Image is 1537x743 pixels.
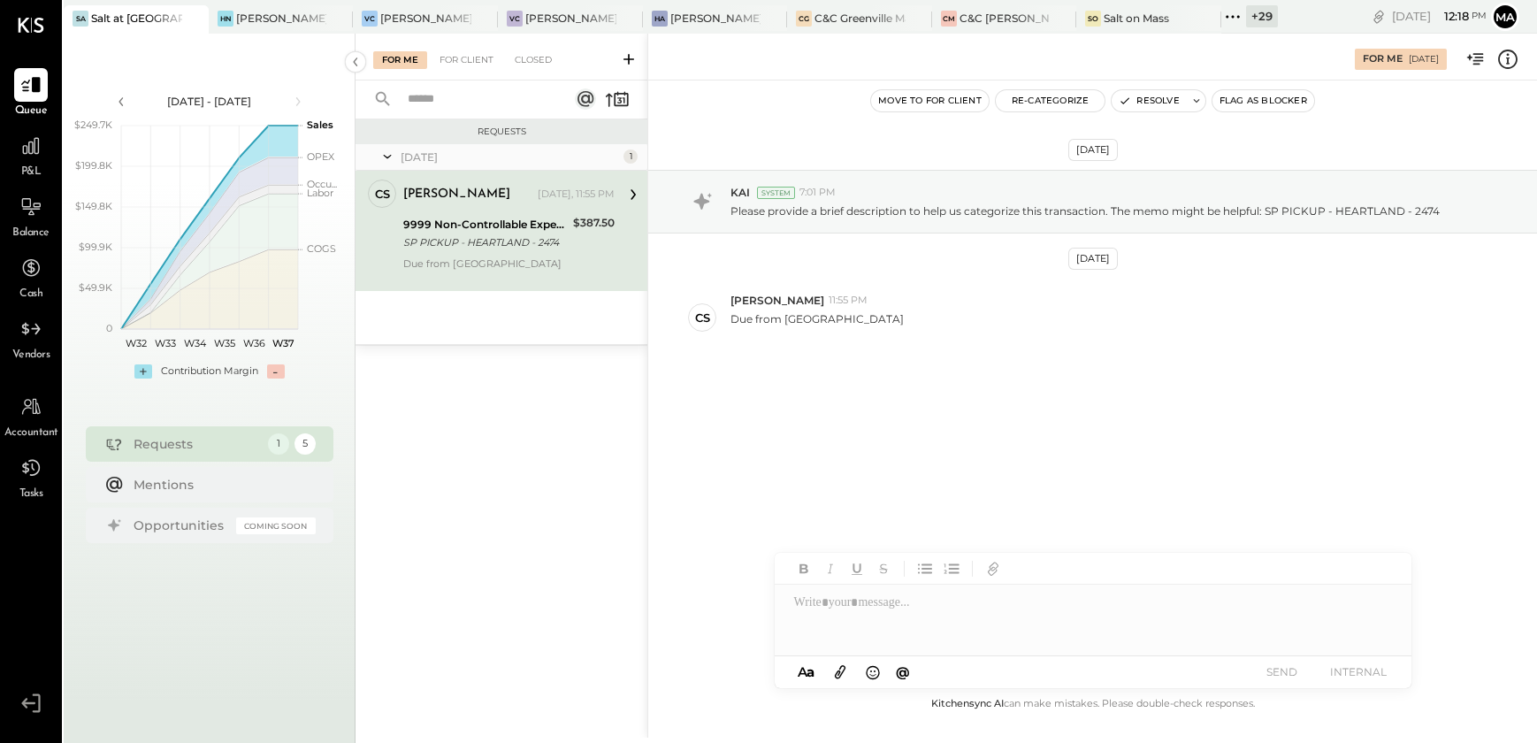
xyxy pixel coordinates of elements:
text: W32 [125,337,146,349]
span: KAI [730,185,750,200]
div: 1 [268,433,289,455]
text: W34 [183,337,206,349]
button: Move to for client [871,90,989,111]
div: Opportunities [134,517,227,534]
div: 9999 Non-Controllable Expenses:Other Income and Expenses:To Be Classified P&L [403,216,568,234]
span: 7:01 PM [799,186,836,200]
button: Ma [1491,3,1519,31]
div: Salt at [GEOGRAPHIC_DATA] [91,11,182,26]
div: Due from [GEOGRAPHIC_DATA] [403,257,615,282]
span: @ [896,663,910,680]
a: Vendors [1,312,61,364]
button: SEND [1247,660,1318,684]
div: Requests [134,435,259,453]
text: W35 [213,337,234,349]
button: Bold [792,557,815,580]
span: Accountant [4,425,58,441]
a: Cash [1,251,61,303]
div: Mentions [134,476,307,494]
button: Italic [819,557,842,580]
text: $49.9K [79,281,112,294]
div: For Me [373,51,427,69]
p: Due from [GEOGRAPHIC_DATA] [730,311,904,341]
div: [DATE] [1068,139,1118,161]
button: Re-Categorize [996,90,1105,111]
text: Sales [307,119,333,131]
div: Coming Soon [236,517,316,534]
div: SP PICKUP - HEARTLAND - 2474 [403,234,568,251]
button: Unordered List [914,557,937,580]
div: C&C Greenville Main, LLC [814,11,906,26]
div: CM [941,11,957,27]
div: [PERSON_NAME] Confections - [GEOGRAPHIC_DATA] [380,11,471,26]
text: COGS [307,242,336,255]
div: System [757,187,795,199]
div: [PERSON_NAME] [403,186,510,203]
text: $99.9K [79,241,112,253]
p: Please provide a brief description to help us categorize this transaction. The memo might be help... [730,203,1440,218]
div: CS [695,310,710,326]
button: Resolve [1112,90,1186,111]
a: Balance [1,190,61,241]
div: - [267,364,285,379]
text: $149.8K [75,200,112,212]
div: [DATE] [1392,8,1487,25]
text: W37 [271,337,294,349]
span: Cash [19,287,42,303]
div: So [1085,11,1101,27]
span: a [807,663,814,680]
span: Queue [15,103,48,119]
div: C&C [PERSON_NAME] LLC [960,11,1051,26]
div: [PERSON_NAME]'s Atlanta [670,11,761,26]
div: HN [218,11,233,27]
div: Requests [364,126,639,138]
div: VC [507,11,523,27]
text: W33 [155,337,176,349]
text: 0 [106,322,112,334]
a: P&L [1,129,61,180]
div: [PERSON_NAME] Confections - [GEOGRAPHIC_DATA] [525,11,616,26]
button: Ordered List [940,557,963,580]
text: $199.8K [75,159,112,172]
button: Flag as Blocker [1212,90,1314,111]
div: [DATE] [401,149,619,165]
div: Closed [506,51,561,69]
span: Vendors [12,348,50,364]
button: @ [891,661,915,683]
div: For Client [431,51,502,69]
div: [DATE] [1409,53,1439,65]
div: copy link [1370,7,1388,26]
div: Sa [73,11,88,27]
div: VC [362,11,378,27]
button: INTERNAL [1323,660,1394,684]
div: + 29 [1246,5,1278,27]
div: [DATE] [1068,248,1118,270]
div: [PERSON_NAME]'s Nashville [236,11,327,26]
a: Tasks [1,451,61,502]
button: Strikethrough [872,557,895,580]
div: HA [652,11,668,27]
div: Salt on Mass [1104,11,1169,26]
a: Accountant [1,390,61,441]
button: Add URL [982,557,1005,580]
div: For Me [1363,52,1403,66]
text: Occu... [307,178,337,190]
button: Underline [845,557,868,580]
span: Balance [12,226,50,241]
div: 1 [623,149,638,164]
button: Aa [792,663,821,682]
div: Contribution Margin [161,364,258,379]
text: W36 [242,337,264,349]
div: [DATE], 11:55 PM [538,188,615,202]
span: P&L [21,165,42,180]
text: Labor [307,187,333,199]
text: OPEX [307,150,335,163]
div: + [134,364,152,379]
div: [DATE] - [DATE] [134,94,285,109]
text: $249.7K [74,119,112,131]
div: 5 [294,433,316,455]
span: 11:55 PM [829,294,868,308]
div: $387.50 [573,214,615,232]
span: Tasks [19,486,43,502]
div: CG [796,11,812,27]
